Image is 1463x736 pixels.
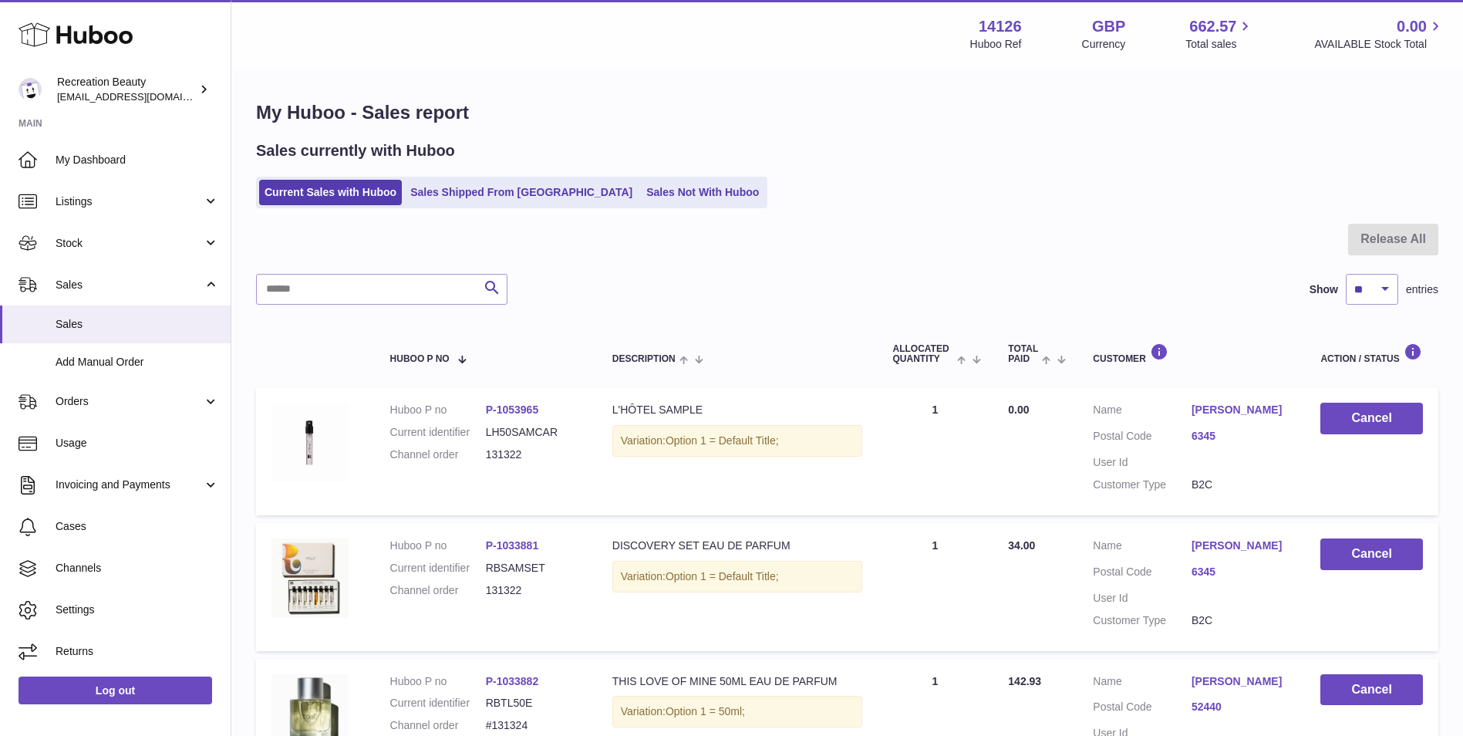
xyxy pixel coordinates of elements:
[666,570,779,582] span: Option 1 = Default Title;
[56,436,219,451] span: Usage
[1093,591,1192,606] dt: User Id
[612,674,862,689] div: THIS LOVE OF MINE 50ML EAU DE PARFUM
[1008,403,1029,416] span: 0.00
[486,539,539,552] a: P-1033881
[390,425,486,440] dt: Current identifier
[1310,282,1338,297] label: Show
[486,425,581,440] dd: LH50SAMCAR
[56,478,203,492] span: Invoicing and Payments
[56,236,203,251] span: Stock
[1185,37,1254,52] span: Total sales
[259,180,402,205] a: Current Sales with Huboo
[1192,674,1290,689] a: [PERSON_NAME]
[1192,538,1290,553] a: [PERSON_NAME]
[390,718,486,733] dt: Channel order
[893,344,953,364] span: ALLOCATED Quantity
[1185,16,1254,52] a: 662.57 Total sales
[612,696,862,728] div: Variation:
[56,194,203,209] span: Listings
[56,278,203,292] span: Sales
[256,100,1438,125] h1: My Huboo - Sales report
[1093,613,1192,628] dt: Customer Type
[1320,403,1423,434] button: Cancel
[1192,613,1290,628] dd: B2C
[486,561,581,576] dd: RBSAMSET
[486,696,581,711] dd: RBTL50E
[390,403,486,417] dt: Huboo P no
[56,561,219,576] span: Channels
[486,583,581,598] dd: 131322
[56,603,219,617] span: Settings
[56,644,219,659] span: Returns
[1008,675,1041,687] span: 142.93
[1320,538,1423,570] button: Cancel
[1093,429,1192,447] dt: Postal Code
[256,140,455,161] h2: Sales currently with Huboo
[486,403,539,416] a: P-1053965
[612,354,676,364] span: Description
[390,674,486,689] dt: Huboo P no
[1192,403,1290,417] a: [PERSON_NAME]
[1093,455,1192,470] dt: User Id
[878,523,993,651] td: 1
[1082,37,1126,52] div: Currency
[19,78,42,101] img: customercare@recreationbeauty.com
[271,403,349,482] img: L_Hotel2mlsample_1_54fb7227-5c0d-4437-b810-01e04fa2e7ca.jpg
[486,718,581,733] dd: #131324
[56,355,219,370] span: Add Manual Order
[641,180,764,205] a: Sales Not With Huboo
[1320,343,1423,364] div: Action / Status
[405,180,638,205] a: Sales Shipped From [GEOGRAPHIC_DATA]
[612,425,862,457] div: Variation:
[612,403,862,417] div: L'HÔTEL SAMPLE
[1093,403,1192,421] dt: Name
[19,677,212,704] a: Log out
[56,519,219,534] span: Cases
[1192,565,1290,579] a: 6345
[1192,478,1290,492] dd: B2C
[390,561,486,576] dt: Current identifier
[1092,16,1125,37] strong: GBP
[612,538,862,553] div: DISCOVERY SET EAU DE PARFUM
[390,354,450,364] span: Huboo P no
[56,394,203,409] span: Orders
[56,317,219,332] span: Sales
[1406,282,1438,297] span: entries
[1093,700,1192,718] dt: Postal Code
[1008,344,1038,364] span: Total paid
[1192,700,1290,714] a: 52440
[57,75,196,104] div: Recreation Beauty
[1314,16,1444,52] a: 0.00 AVAILABLE Stock Total
[1093,478,1192,492] dt: Customer Type
[390,583,486,598] dt: Channel order
[1093,565,1192,583] dt: Postal Code
[1320,674,1423,706] button: Cancel
[1093,538,1192,557] dt: Name
[390,696,486,711] dt: Current identifier
[271,538,349,618] img: ANWD_12ML.jpg
[878,387,993,515] td: 1
[1397,16,1427,37] span: 0.00
[1192,429,1290,444] a: 6345
[612,561,862,593] div: Variation:
[1314,37,1444,52] span: AVAILABLE Stock Total
[390,447,486,462] dt: Channel order
[486,447,581,462] dd: 131322
[1093,343,1289,364] div: Customer
[1093,674,1192,693] dt: Name
[1008,539,1035,552] span: 34.00
[666,705,745,717] span: Option 1 = 50ml;
[390,538,486,553] dt: Huboo P no
[970,37,1022,52] div: Huboo Ref
[57,90,227,103] span: [EMAIL_ADDRESS][DOMAIN_NAME]
[1189,16,1236,37] span: 662.57
[56,153,219,167] span: My Dashboard
[486,675,539,687] a: P-1033882
[979,16,1022,37] strong: 14126
[666,434,779,447] span: Option 1 = Default Title;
